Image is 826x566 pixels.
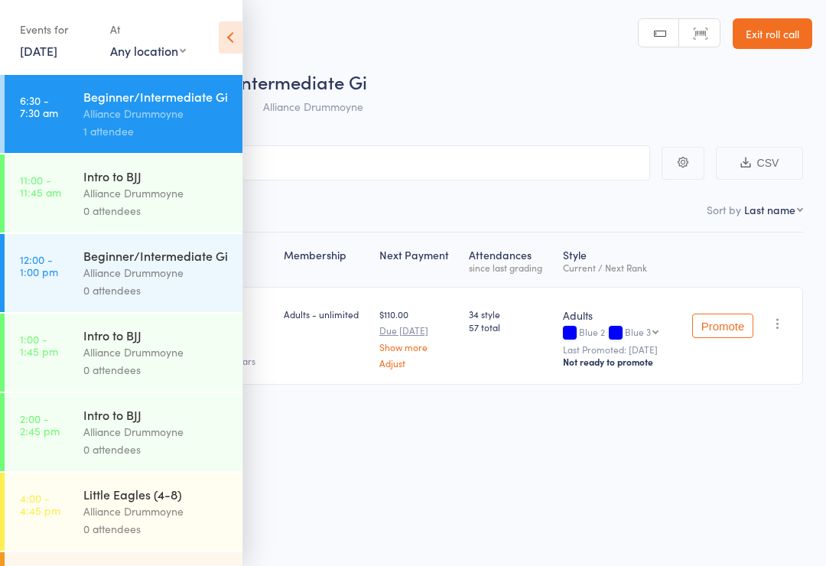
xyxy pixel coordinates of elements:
[83,520,229,538] div: 0 attendees
[5,234,242,312] a: 12:00 -1:00 pmBeginner/Intermediate GiAlliance Drummoyne0 attendees
[563,344,669,355] small: Last Promoted: [DATE]
[83,122,229,140] div: 1 attendee
[151,69,367,94] span: Beginner/Intermediate Gi
[83,184,229,202] div: Alliance Drummoyne
[5,473,242,551] a: 4:00 -4:45 pmLittle Eagles (4-8)Alliance Drummoyne0 attendees
[83,202,229,220] div: 0 attendees
[469,307,551,320] span: 34 style
[20,492,60,516] time: 4:00 - 4:45 pm
[469,262,551,272] div: since last grading
[692,314,753,338] button: Promote
[5,314,242,392] a: 1:00 -1:45 pmIntro to BJJAlliance Drummoyne0 attendees
[20,253,58,278] time: 12:00 - 1:00 pm
[83,168,229,184] div: Intro to BJJ
[563,327,669,340] div: Blue 2
[563,262,669,272] div: Current / Next Rank
[83,361,229,379] div: 0 attendees
[20,94,58,119] time: 6:30 - 7:30 am
[5,393,242,471] a: 2:00 -2:45 pmIntro to BJJAlliance Drummoyne0 attendees
[263,99,363,114] span: Alliance Drummoyne
[733,18,812,49] a: Exit roll call
[563,356,669,368] div: Not ready to promote
[379,307,457,368] div: $110.00
[373,239,463,280] div: Next Payment
[563,307,669,323] div: Adults
[379,358,457,368] a: Adjust
[463,239,557,280] div: Atten­dances
[83,264,229,281] div: Alliance Drummoyne
[83,88,229,105] div: Beginner/Intermediate Gi
[20,42,57,59] a: [DATE]
[110,42,186,59] div: Any location
[20,174,61,198] time: 11:00 - 11:45 am
[83,105,229,122] div: Alliance Drummoyne
[284,307,367,320] div: Adults - unlimited
[83,281,229,299] div: 0 attendees
[83,423,229,441] div: Alliance Drummoyne
[557,239,675,280] div: Style
[23,145,650,181] input: Search by name
[5,155,242,233] a: 11:00 -11:45 amIntro to BJJAlliance Drummoyne0 attendees
[716,147,803,180] button: CSV
[83,406,229,423] div: Intro to BJJ
[83,503,229,520] div: Alliance Drummoyne
[469,320,551,333] span: 57 total
[110,17,186,42] div: At
[379,325,457,336] small: Due [DATE]
[278,239,373,280] div: Membership
[83,247,229,264] div: Beginner/Intermediate Gi
[5,75,242,153] a: 6:30 -7:30 amBeginner/Intermediate GiAlliance Drummoyne1 attendee
[83,343,229,361] div: Alliance Drummoyne
[707,202,741,217] label: Sort by
[625,327,651,337] div: Blue 3
[20,412,60,437] time: 2:00 - 2:45 pm
[83,441,229,458] div: 0 attendees
[83,486,229,503] div: Little Eagles (4-8)
[20,333,58,357] time: 1:00 - 1:45 pm
[20,17,95,42] div: Events for
[744,202,795,217] div: Last name
[379,342,457,352] a: Show more
[83,327,229,343] div: Intro to BJJ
